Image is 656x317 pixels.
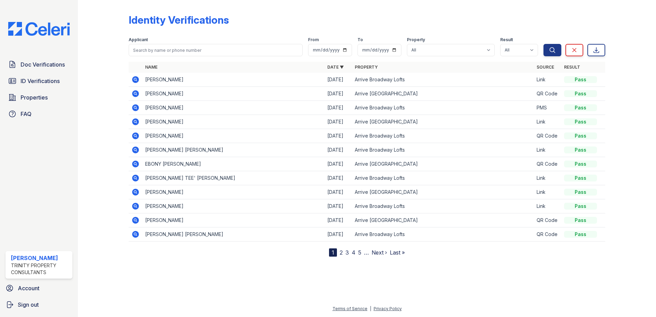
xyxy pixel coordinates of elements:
td: QR Code [534,157,561,171]
a: Terms of Service [332,306,367,311]
div: Pass [564,231,597,238]
td: [PERSON_NAME] [142,87,325,101]
td: [DATE] [325,143,352,157]
td: Link [534,143,561,157]
div: | [370,306,371,311]
td: Link [534,171,561,185]
td: Link [534,199,561,213]
div: Pass [564,132,597,139]
td: [PERSON_NAME] TEE' [PERSON_NAME] [142,171,325,185]
a: Result [564,64,580,70]
td: [PERSON_NAME] [142,115,325,129]
td: [DATE] [325,101,352,115]
div: Pass [564,217,597,224]
a: Privacy Policy [374,306,402,311]
a: ID Verifications [5,74,72,88]
td: [PERSON_NAME] [142,213,325,227]
td: [PERSON_NAME] [PERSON_NAME] [142,227,325,242]
a: 2 [340,249,343,256]
td: Link [534,73,561,87]
a: 3 [345,249,349,256]
span: … [364,248,369,257]
td: QR Code [534,213,561,227]
td: [DATE] [325,213,352,227]
td: [DATE] [325,185,352,199]
label: Result [500,37,513,43]
span: Sign out [18,301,39,309]
td: [DATE] [325,73,352,87]
a: FAQ [5,107,72,121]
td: [DATE] [325,129,352,143]
td: Arrive Broadway Lofts [352,143,534,157]
td: Arrive [GEOGRAPHIC_DATA] [352,115,534,129]
td: [DATE] [325,157,352,171]
span: Account [18,284,39,292]
div: Pass [564,203,597,210]
div: Pass [564,175,597,181]
span: Properties [21,93,48,102]
div: Pass [564,118,597,125]
td: Arrive Broadway Lofts [352,101,534,115]
td: Arrive [GEOGRAPHIC_DATA] [352,87,534,101]
div: Trinity Property Consultants [11,262,70,276]
a: Next › [372,249,387,256]
td: [DATE] [325,227,352,242]
a: Source [537,64,554,70]
a: Account [3,281,75,295]
a: Doc Verifications [5,58,72,71]
td: Arrive [GEOGRAPHIC_DATA] [352,213,534,227]
td: Arrive Broadway Lofts [352,227,534,242]
td: Arrive Broadway Lofts [352,129,534,143]
a: Sign out [3,298,75,312]
span: Doc Verifications [21,60,65,69]
td: [PERSON_NAME] [142,129,325,143]
a: 4 [352,249,355,256]
a: Date ▼ [327,64,344,70]
a: Name [145,64,157,70]
label: To [358,37,363,43]
td: QR Code [534,87,561,101]
td: [PERSON_NAME] [142,73,325,87]
td: [DATE] [325,87,352,101]
div: [PERSON_NAME] [11,254,70,262]
label: From [308,37,319,43]
a: Properties [5,91,72,104]
label: Property [407,37,425,43]
td: PMS [534,101,561,115]
div: Pass [564,104,597,111]
span: FAQ [21,110,32,118]
div: 1 [329,248,337,257]
div: Pass [564,146,597,153]
div: Pass [564,189,597,196]
td: Link [534,115,561,129]
span: ID Verifications [21,77,60,85]
a: Last » [390,249,405,256]
td: [DATE] [325,171,352,185]
img: CE_Logo_Blue-a8612792a0a2168367f1c8372b55b34899dd931a85d93a1a3d3e32e68fde9ad4.png [3,22,75,36]
td: Link [534,185,561,199]
td: Arrive Broadway Lofts [352,73,534,87]
td: [PERSON_NAME] [142,101,325,115]
div: Pass [564,90,597,97]
div: Identity Verifications [129,14,229,26]
a: 5 [358,249,361,256]
td: Arrive [GEOGRAPHIC_DATA] [352,185,534,199]
label: Applicant [129,37,148,43]
td: Arrive Broadway Lofts [352,199,534,213]
td: Arrive Broadway Lofts [352,171,534,185]
td: Arrive [GEOGRAPHIC_DATA] [352,157,534,171]
td: [DATE] [325,199,352,213]
a: Property [355,64,378,70]
td: QR Code [534,227,561,242]
td: [DATE] [325,115,352,129]
div: Pass [564,76,597,83]
td: QR Code [534,129,561,143]
input: Search by name or phone number [129,44,303,56]
td: [PERSON_NAME] [142,185,325,199]
td: [PERSON_NAME] [PERSON_NAME] [142,143,325,157]
td: EBONY [PERSON_NAME] [142,157,325,171]
div: Pass [564,161,597,167]
td: [PERSON_NAME] [142,199,325,213]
